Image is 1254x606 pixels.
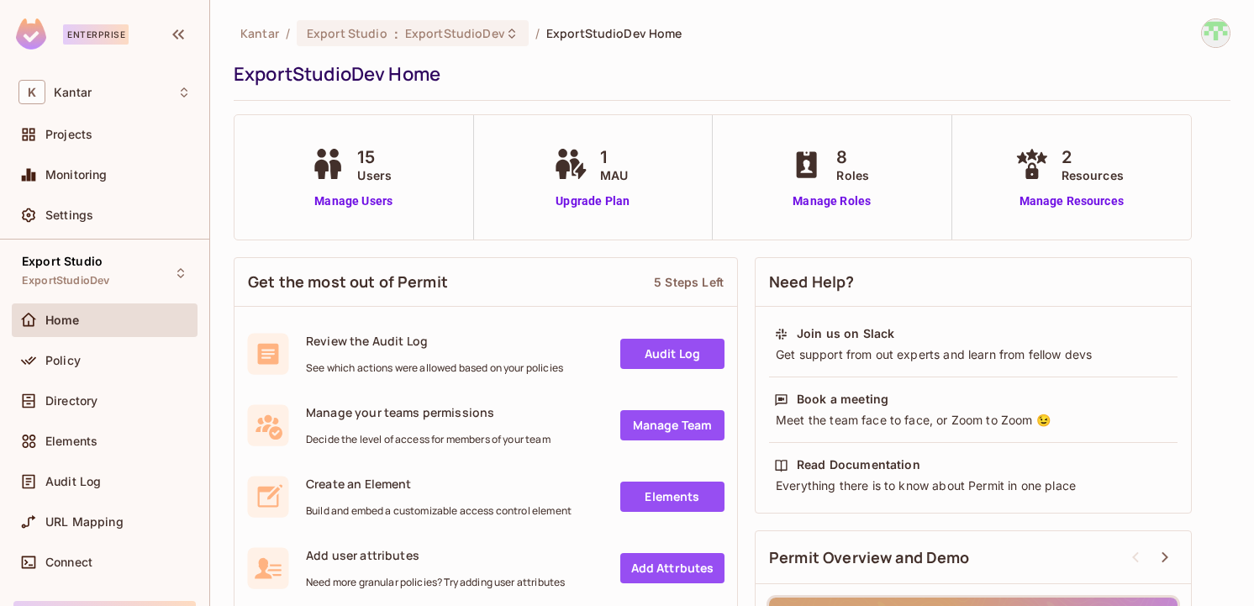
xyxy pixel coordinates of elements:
span: Users [357,166,392,184]
span: Workspace: Kantar [54,86,92,99]
span: Decide the level of access for members of your team [306,433,551,446]
span: Need more granular policies? Try adding user attributes [306,576,565,589]
span: Elements [45,435,97,448]
span: Home [45,314,80,327]
span: 15 [357,145,392,170]
span: 2 [1062,145,1124,170]
span: Export Studio [307,25,387,41]
li: / [286,25,290,41]
span: Need Help? [769,271,855,292]
span: MAU [600,166,628,184]
a: Manage Users [307,192,400,210]
div: 5 Steps Left [654,274,724,290]
div: Get support from out experts and learn from fellow devs [774,346,1172,363]
a: Manage Roles [786,192,877,210]
span: See which actions were allowed based on your policies [306,361,563,375]
span: Settings [45,208,93,222]
a: Manage Team [620,410,724,440]
span: Review the Audit Log [306,333,563,349]
img: SReyMgAAAABJRU5ErkJggg== [16,18,46,50]
span: Build and embed a customizable access control element [306,504,572,518]
div: Read Documentation [797,456,920,473]
span: Policy [45,354,81,367]
span: URL Mapping [45,515,124,529]
span: : [393,27,399,40]
span: Directory [45,394,97,408]
a: Elements [620,482,724,512]
span: Monitoring [45,168,108,182]
div: Everything there is to know about Permit in one place [774,477,1172,494]
img: Devesh.Kumar@Kantar.com [1202,19,1230,47]
span: K [18,80,45,104]
li: / [535,25,540,41]
span: 1 [600,145,628,170]
div: Join us on Slack [797,325,894,342]
span: ExportStudioDev [22,274,109,287]
span: the active workspace [240,25,279,41]
a: Manage Resources [1011,192,1132,210]
span: Projects [45,128,92,141]
span: Create an Element [306,476,572,492]
div: ExportStudioDev Home [234,61,1222,87]
a: Audit Log [620,339,724,369]
span: Get the most out of Permit [248,271,448,292]
span: Audit Log [45,475,101,488]
span: Roles [836,166,869,184]
span: Export Studio [22,255,103,268]
span: Permit Overview and Demo [769,547,970,568]
span: Resources [1062,166,1124,184]
a: Add Attrbutes [620,553,724,583]
span: ExportStudioDev Home [546,25,682,41]
span: Manage your teams permissions [306,404,551,420]
div: Book a meeting [797,391,888,408]
span: Add user attributes [306,547,565,563]
span: ExportStudioDev [405,25,505,41]
span: 8 [836,145,869,170]
a: Upgrade Plan [550,192,636,210]
div: Enterprise [63,24,129,45]
span: Connect [45,556,92,569]
div: Meet the team face to face, or Zoom to Zoom 😉 [774,412,1172,429]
